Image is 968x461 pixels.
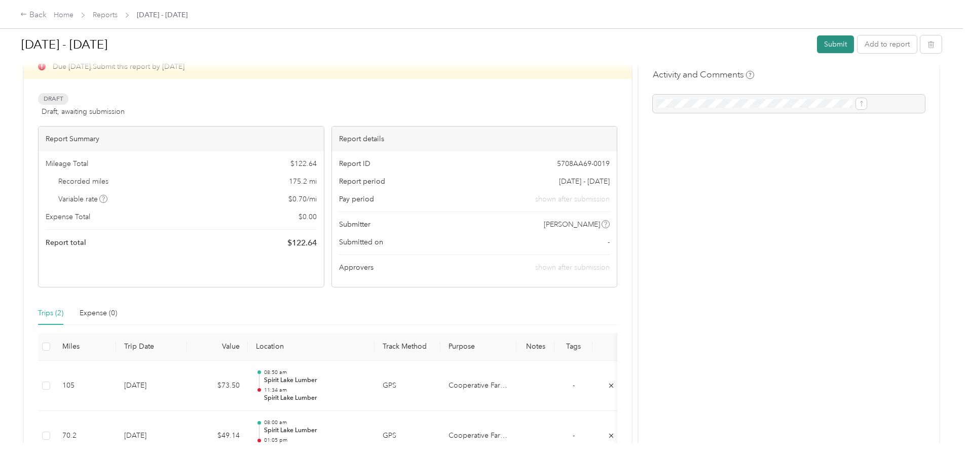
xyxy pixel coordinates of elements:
span: - [573,381,575,390]
span: Mileage Total [46,158,88,169]
div: Expense (0) [80,308,117,319]
h4: Activity and Comments [653,68,754,81]
th: Miles [54,333,116,361]
span: Approvers [339,262,374,273]
span: shown after submission [535,194,610,204]
span: Submitted on [339,237,383,247]
div: Back [20,9,47,21]
iframe: Everlance-gr Chat Button Frame [911,404,968,461]
td: Cooperative Farmers Elevator (CFE) [440,361,516,411]
span: $ 122.64 [287,237,317,249]
span: - [608,237,610,247]
span: Recorded miles [58,176,108,187]
span: Expense Total [46,212,90,222]
td: 105 [54,361,116,411]
span: $ 0.00 [299,212,317,222]
td: GPS [375,361,440,411]
div: Report Summary [39,127,324,151]
span: $ 0.70 / mi [288,194,317,204]
a: Home [54,11,73,19]
span: $ 122.64 [290,158,317,169]
th: Location [248,333,375,361]
p: 11:34 am [264,387,366,394]
span: Report total [46,237,86,248]
th: Purpose [440,333,516,361]
button: Submit [817,35,854,53]
th: Notes [516,333,554,361]
th: Track Method [375,333,440,361]
div: Report details [332,127,617,151]
span: - [573,431,575,440]
th: Tags [554,333,592,361]
p: Spirit Lake Lumber [264,394,366,403]
p: 01:05 pm [264,437,366,444]
span: Report ID [339,158,370,169]
th: Trip Date [116,333,187,361]
span: [DATE] - [DATE] [137,10,188,20]
p: Spirit Lake Lumber [264,376,366,385]
span: Draft, awaiting submission [42,106,125,117]
p: Spirit Lake Lumber [264,426,366,435]
button: Add to report [858,35,917,53]
a: Reports [93,11,118,19]
span: Variable rate [58,194,108,204]
span: Draft [38,93,68,105]
h1: Sep 1 - 30, 2025 [21,32,810,57]
span: 5708AA69-0019 [557,158,610,169]
div: Trips (2) [38,308,63,319]
p: 08:50 am [264,369,366,376]
p: 08:00 am [264,419,366,426]
span: shown after submission [535,263,610,272]
span: 175.2 mi [289,176,317,187]
span: [DATE] - [DATE] [559,176,610,187]
td: $73.50 [187,361,248,411]
span: Report period [339,176,385,187]
span: Submitter [339,219,370,230]
span: [PERSON_NAME] [544,219,600,230]
th: Value [187,333,248,361]
td: [DATE] [116,361,187,411]
span: Pay period [339,194,374,204]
